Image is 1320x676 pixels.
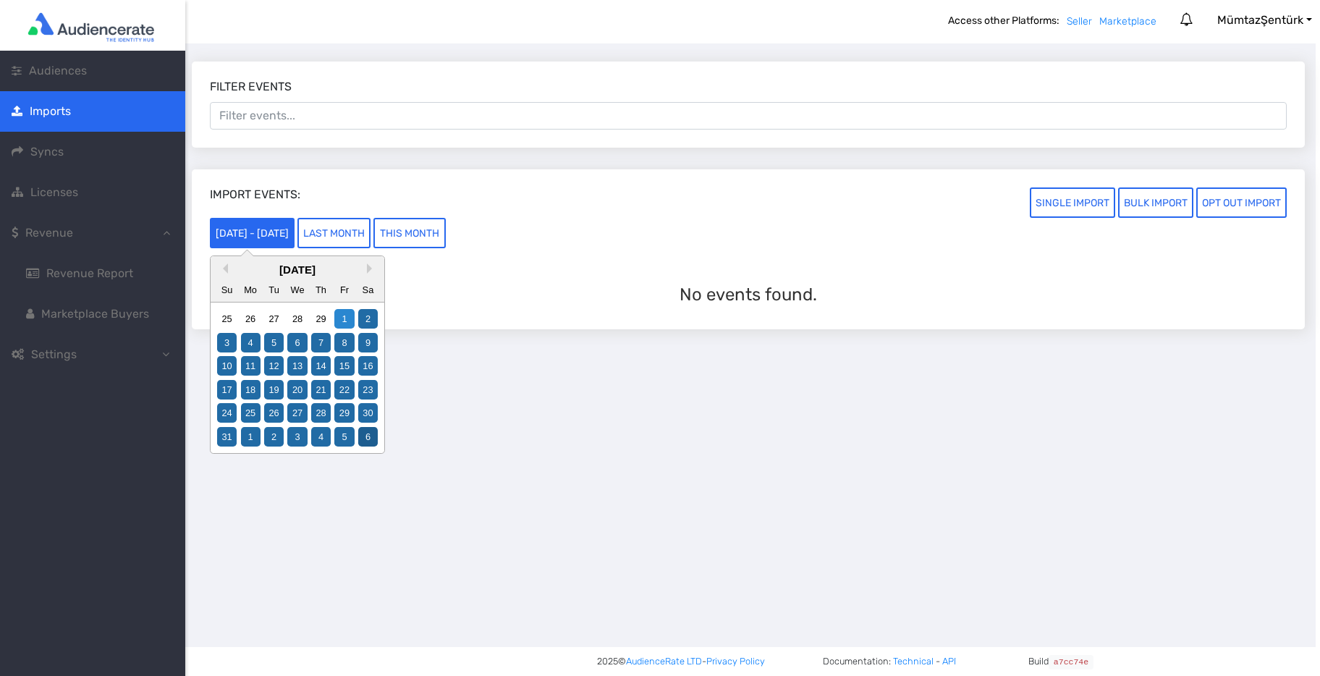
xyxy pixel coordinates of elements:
span: Revenue [25,226,73,240]
div: day-25 [241,403,261,423]
div: day-25 [217,309,237,329]
div: day-8 [334,333,354,352]
button: [DATE] - [DATE] [210,218,295,248]
div: We [287,280,307,300]
div: day-6 [358,427,378,447]
span: Marketplace Buyers [41,307,149,321]
div: day-28 [287,309,307,329]
div: day-7 [311,333,331,352]
a: Seller [1067,15,1092,28]
div: Mo [241,280,261,300]
div: day-15 [334,356,354,376]
h3: Filter events [210,80,1287,93]
a: AudienceRate LTD [626,654,702,668]
a: Technical [893,656,934,667]
div: day-10 [217,356,237,376]
span: Build [1028,654,1093,668]
div: day-26 [264,403,284,423]
div: day-2 [264,427,284,447]
div: day-5 [264,333,284,352]
div: Su [217,280,237,300]
div: day-19 [264,380,284,400]
div: day-3 [287,427,307,447]
div: day-24 [217,403,237,423]
code: a7cc74e [1049,655,1093,669]
div: day-29 [311,309,331,329]
div: day-29 [334,403,354,423]
div: day-12 [264,356,284,376]
span: Imports [30,104,71,118]
div: day-26 [241,309,261,329]
iframe: JSD widget [1312,669,1320,676]
input: Filter events... [210,102,1287,130]
div: day-2 [358,309,378,329]
b: Access other Platforms: [948,13,1067,34]
div: day-22 [334,380,354,400]
button: BULK IMPORT [1118,187,1193,218]
div: day-14 [311,356,331,376]
div: day-21 [311,380,331,400]
div: Sa [358,280,378,300]
a: Marketplace [1099,15,1156,28]
a: API [942,656,956,667]
div: day-27 [287,403,307,423]
div: day-4 [241,333,261,352]
button: this month [373,218,446,248]
div: day-3 [217,333,237,352]
a: Privacy Policy [706,654,765,668]
div: day-18 [241,380,261,400]
button: SINGLE IMPORT [1030,187,1115,218]
div: Th [311,280,331,300]
div: day-11 [241,356,261,376]
span: Settings [31,347,77,361]
button: last month [297,218,371,248]
div: Fr [334,280,354,300]
div: day-9 [358,333,378,352]
span: Documentation: - [823,654,956,668]
span: Revenue Report [46,266,133,280]
div: [DATE] [211,262,384,279]
div: day-20 [287,380,307,400]
div: day-1 [241,427,261,447]
div: day-6 [287,333,307,352]
span: Audiences [29,64,87,77]
div: day-23 [358,380,378,400]
div: day-5 [334,427,354,447]
h3: Import Events: [210,187,300,209]
div: day-17 [217,380,237,400]
span: Licenses [30,185,78,199]
div: day-27 [264,309,284,329]
div: Tu [264,280,284,300]
span: Mümtaz Şentürk [1217,13,1303,27]
div: day-16 [358,356,378,376]
div: day-31 [217,427,237,447]
span: Syncs [30,145,64,159]
div: day-1 [334,309,354,329]
div: day-30 [358,403,378,423]
div: day-13 [287,356,307,376]
h2: No events found. [210,284,1287,305]
div: day-28 [311,403,331,423]
button: OPT OUT IMPORT [1196,187,1287,218]
div: day-4 [311,427,331,447]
